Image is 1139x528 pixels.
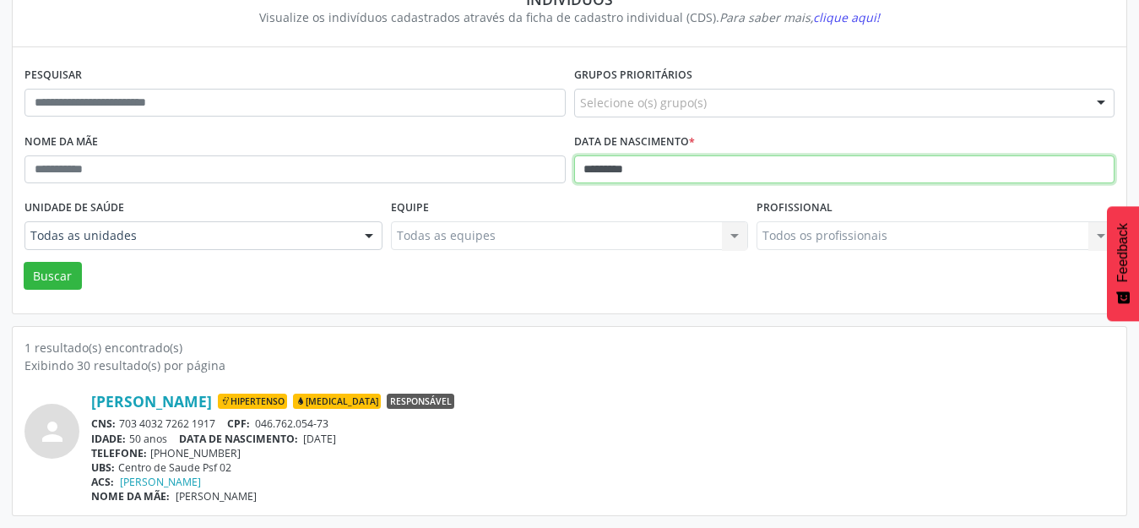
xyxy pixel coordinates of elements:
button: Feedback - Mostrar pesquisa [1107,206,1139,321]
label: Equipe [391,195,429,221]
span: [MEDICAL_DATA] [293,394,381,409]
label: Grupos prioritários [574,63,692,89]
span: IDADE: [91,432,126,446]
span: TELEFONE: [91,446,147,460]
div: Exibindo 30 resultado(s) por página [24,357,1115,374]
label: Unidade de saúde [24,195,124,221]
a: [PERSON_NAME] [91,392,212,411]
span: ACS: [91,475,114,489]
div: Visualize os indivíduos cadastrados através da ficha de cadastro individual (CDS). [36,8,1103,26]
span: Selecione o(s) grupo(s) [580,94,707,112]
label: Data de nascimento [574,129,695,155]
div: 703 4032 7262 1917 [91,416,1115,431]
div: 1 resultado(s) encontrado(s) [24,339,1115,357]
button: Buscar [24,262,82,291]
a: [PERSON_NAME] [120,475,201,489]
span: clique aqui! [813,9,880,25]
div: 50 anos [91,432,1115,446]
span: CNS: [91,416,116,431]
div: Centro de Saude Psf 02 [91,460,1115,475]
span: 046.762.054-73 [255,416,328,431]
span: Todas as unidades [30,227,348,244]
label: Nome da mãe [24,129,98,155]
span: NOME DA MÃE: [91,489,170,504]
span: Feedback [1115,223,1131,282]
label: Profissional [757,195,833,221]
span: CPF: [227,416,250,431]
span: [DATE] [303,432,336,446]
span: UBS: [91,460,115,475]
i: person [37,416,68,447]
span: Hipertenso [218,394,287,409]
span: Responsável [387,394,454,409]
i: Para saber mais, [719,9,880,25]
div: [PHONE_NUMBER] [91,446,1115,460]
label: Pesquisar [24,63,82,89]
span: [PERSON_NAME] [176,489,257,504]
span: DATA DE NASCIMENTO: [179,432,298,446]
